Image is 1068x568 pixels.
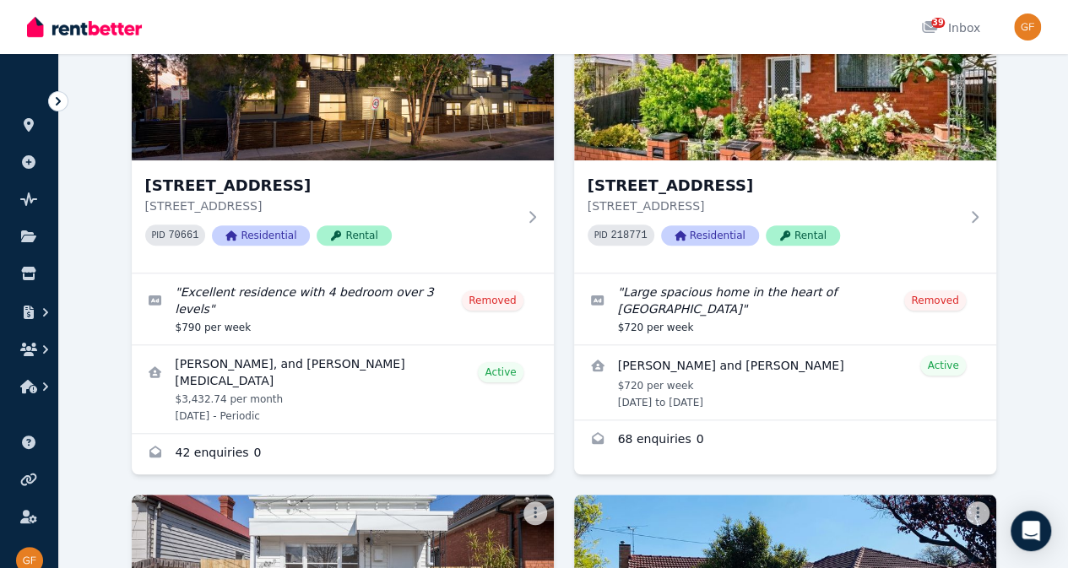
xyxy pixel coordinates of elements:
span: Residential [661,225,759,246]
code: 70661 [168,230,198,241]
code: 218771 [610,230,647,241]
button: More options [966,501,989,525]
img: George Fattouche [1014,14,1041,41]
p: [STREET_ADDRESS] [588,197,959,214]
a: View details for Roux Visser, Kaan Dilmen, and Mert Algin [132,345,554,433]
button: More options [523,501,547,525]
h3: [STREET_ADDRESS] [145,174,517,197]
a: Edit listing: Large spacious home in the heart of Moonee Ponds [574,273,996,344]
p: [STREET_ADDRESS] [145,197,517,214]
span: Rental [766,225,840,246]
div: Inbox [921,19,980,36]
small: PID [594,230,608,240]
a: Enquiries for 20 Vine Street, Moonee Ponds [574,420,996,461]
span: 39 [931,18,945,28]
a: View details for Amelia Knight and Phillip Fenn [574,345,996,419]
div: Open Intercom Messenger [1011,511,1051,551]
span: Rental [317,225,391,246]
h3: [STREET_ADDRESS] [588,174,959,197]
a: Edit listing: Excellent residence with 4 bedroom over 3 levels [132,273,554,344]
span: Residential [212,225,310,246]
a: Enquiries for 19C Sapphire St, Niddrie [132,434,554,474]
small: PID [152,230,165,240]
img: RentBetter [27,14,142,40]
